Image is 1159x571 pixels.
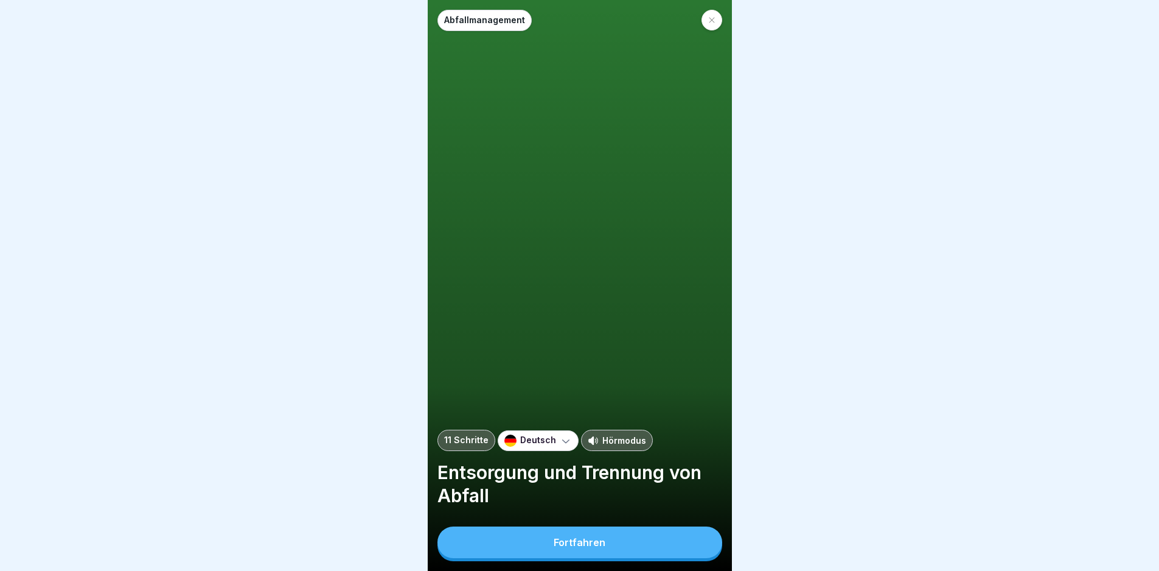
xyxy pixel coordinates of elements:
[437,461,722,507] p: Entsorgung und Trennung von Abfall
[520,435,556,446] p: Deutsch
[554,537,605,548] div: Fortfahren
[444,15,525,26] p: Abfallmanagement
[444,435,489,446] p: 11 Schritte
[602,434,646,447] p: Hörmodus
[437,527,722,558] button: Fortfahren
[504,435,517,447] img: de.svg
